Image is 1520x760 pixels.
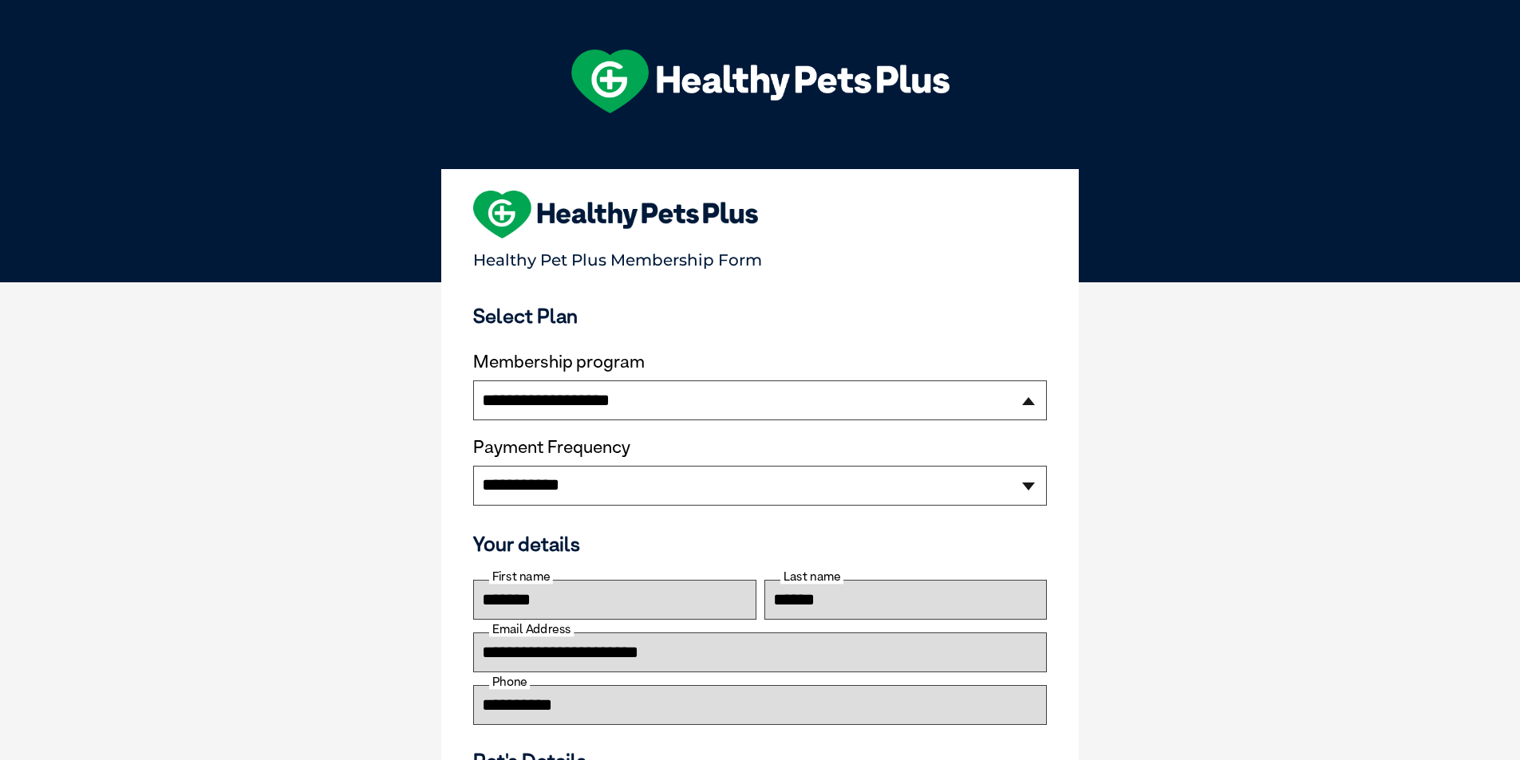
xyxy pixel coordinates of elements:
h3: Your details [473,532,1047,556]
img: heart-shape-hpp-logo-large.png [473,191,758,238]
h3: Select Plan [473,304,1047,328]
label: Phone [489,675,530,689]
img: hpp-logo-landscape-green-white.png [571,49,950,113]
label: Membership program [473,352,1047,372]
p: Healthy Pet Plus Membership Form [473,243,1047,270]
label: Last name [780,569,843,584]
label: First name [489,569,553,584]
label: Email Address [489,622,574,636]
label: Payment Frequency [473,437,630,458]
